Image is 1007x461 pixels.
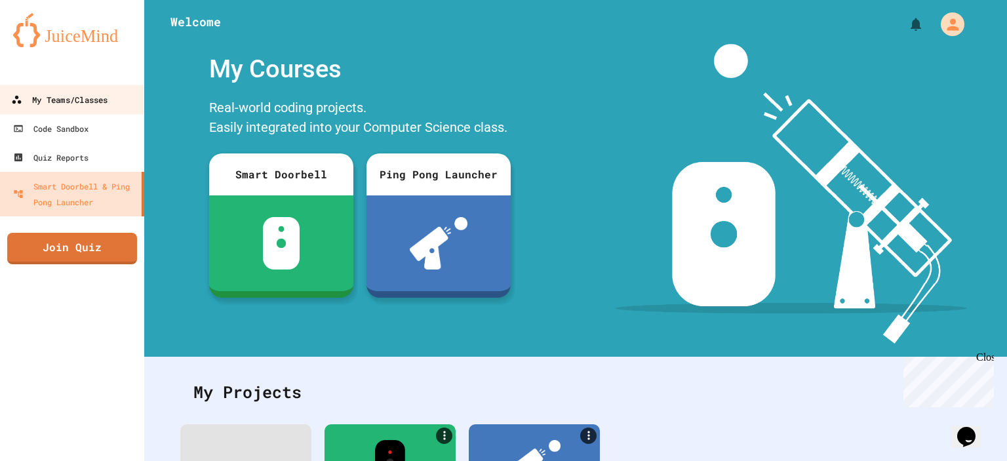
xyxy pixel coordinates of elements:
img: ppl-with-ball.png [410,217,468,270]
div: Ping Pong Launcher [366,153,511,195]
img: sdb-white.svg [263,217,300,270]
iframe: chat widget [898,351,994,407]
div: Real-world coding projects. Easily integrated into your Computer Science class. [203,94,517,144]
img: logo-orange.svg [13,13,131,47]
div: Chat with us now!Close [5,5,90,83]
a: More [436,428,452,444]
a: More [580,428,597,444]
div: Quiz Reports [13,150,89,165]
div: My Account [927,9,968,39]
div: My Courses [203,44,517,94]
div: Code Sandbox [13,121,89,136]
div: My Teams/Classes [11,92,108,108]
a: Join Quiz [7,233,137,264]
img: banner-image-my-projects.png [616,44,967,344]
iframe: chat widget [952,409,994,448]
div: Smart Doorbell & Ping Pong Launcher [13,178,136,210]
div: My Projects [180,367,971,418]
div: My Notifications [884,13,927,35]
div: Smart Doorbell [209,153,353,195]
